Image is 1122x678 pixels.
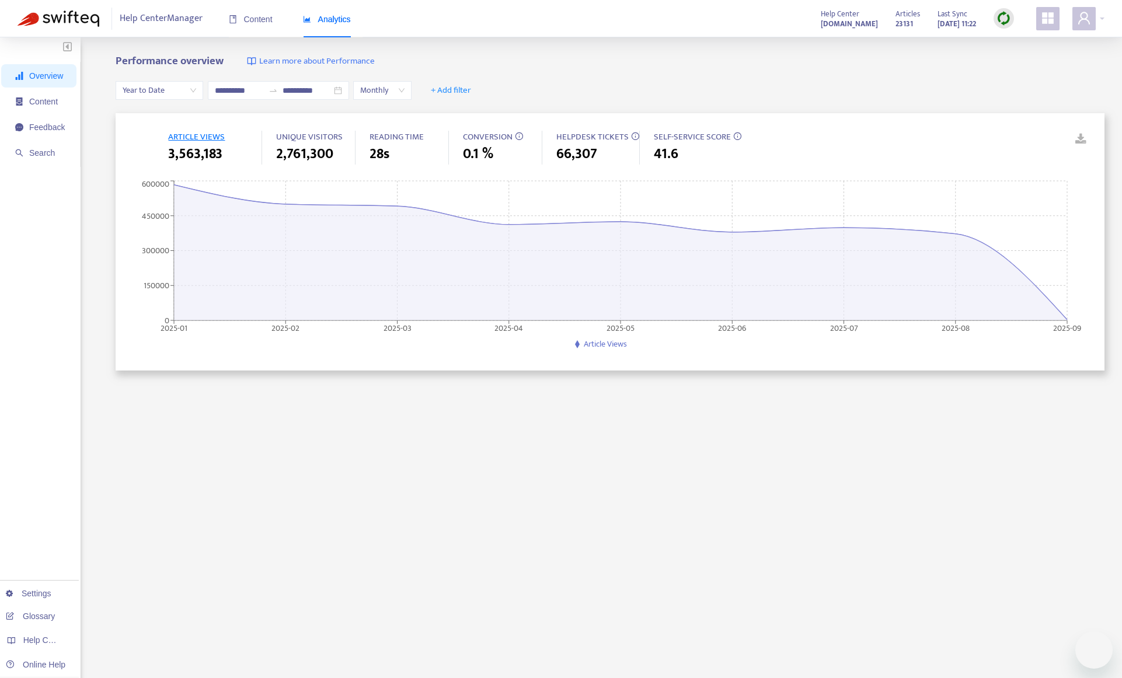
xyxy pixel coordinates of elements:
span: area-chart [303,15,311,23]
img: image-link [247,57,256,66]
span: appstore [1041,11,1055,25]
span: Help Center [821,8,859,20]
span: 28s [370,144,389,165]
tspan: 2025-02 [272,321,300,334]
a: Glossary [6,611,55,621]
button: + Add filter [422,81,480,100]
b: Performance overview [116,52,224,70]
span: book [229,15,237,23]
span: Learn more about Performance [259,55,375,68]
strong: 23131 [895,18,913,30]
span: Articles [895,8,920,20]
strong: [DOMAIN_NAME] [821,18,878,30]
span: Content [229,15,273,24]
span: + Add filter [431,83,471,97]
span: HELPDESK TICKETS [556,130,629,144]
span: Analytics [303,15,351,24]
span: Last Sync [938,8,967,20]
tspan: 0 [165,313,169,327]
span: SELF-SERVICE SCORE [654,130,731,144]
span: 66,307 [556,144,597,165]
span: message [15,123,23,131]
span: search [15,149,23,157]
span: Help Center Manager [120,8,203,30]
a: Learn more about Performance [247,55,375,68]
span: 41.6 [654,144,678,165]
a: Settings [6,589,51,598]
span: container [15,97,23,106]
span: ARTICLE VIEWS [168,130,225,144]
strong: [DATE] 11:22 [938,18,976,30]
span: Feedback [29,123,65,132]
a: Online Help [6,660,65,669]
span: CONVERSION [463,130,513,144]
span: Content [29,97,58,106]
tspan: 600000 [142,177,169,191]
tspan: 300000 [142,244,169,257]
tspan: 2025-09 [1053,321,1081,334]
span: Overview [29,71,63,81]
iframe: メッセージングウィンドウの起動ボタン、進行中の会話 [1075,631,1113,669]
span: Article Views [584,337,627,351]
span: UNIQUE VISITORS [276,130,343,144]
span: Year to Date [123,82,196,99]
span: 0.1 % [463,144,493,165]
span: 2,761,300 [276,144,333,165]
tspan: 2025-05 [607,321,635,334]
img: sync.dc5367851b00ba804db3.png [996,11,1011,26]
tspan: 2025-07 [830,321,858,334]
span: Monthly [360,82,405,99]
span: user [1077,11,1091,25]
tspan: 2025-08 [942,321,970,334]
span: to [269,86,278,95]
span: swap-right [269,86,278,95]
tspan: 450000 [142,209,169,222]
span: Search [29,148,55,158]
img: Swifteq [18,11,99,27]
tspan: 2025-06 [719,321,747,334]
tspan: 150000 [144,279,169,292]
tspan: 2025-03 [384,321,412,334]
span: 3,563,183 [168,144,222,165]
tspan: 2025-04 [495,321,524,334]
tspan: 2025-01 [161,321,187,334]
span: signal [15,72,23,80]
span: READING TIME [370,130,424,144]
a: [DOMAIN_NAME] [821,17,878,30]
span: Help Centers [23,635,71,645]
